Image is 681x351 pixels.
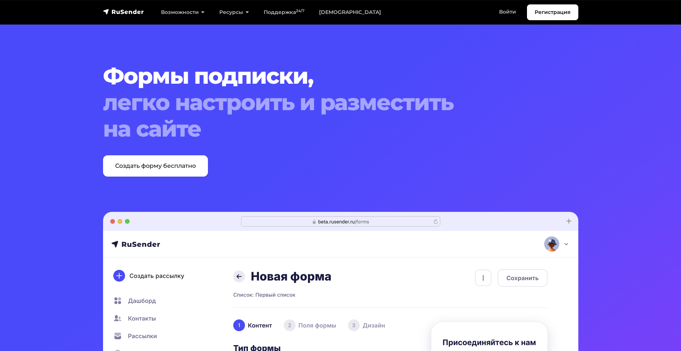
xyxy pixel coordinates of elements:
[312,5,388,20] a: [DEMOGRAPHIC_DATA]
[103,8,144,15] img: RuSender
[492,4,523,19] a: Войти
[296,8,304,13] sup: 24/7
[154,5,212,20] a: Возможности
[212,5,256,20] a: Ресурсы
[103,155,208,177] a: Создать форму бесплатно
[103,63,538,142] h1: Формы подписки,
[103,89,538,142] span: легко настроить и разместить на сайте
[527,4,578,20] a: Регистрация
[256,5,312,20] a: Поддержка24/7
